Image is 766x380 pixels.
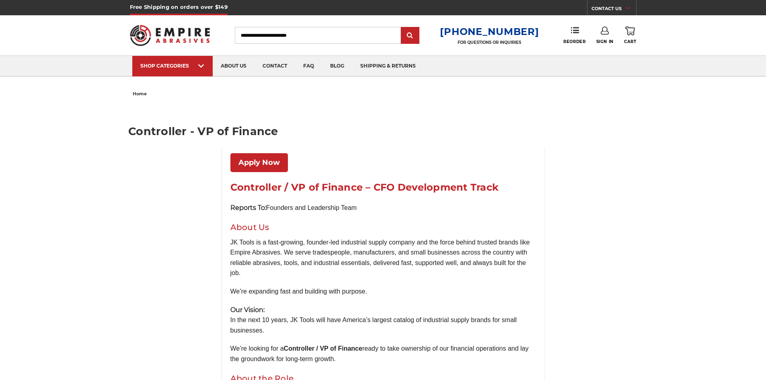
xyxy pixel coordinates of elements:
a: Cart [624,27,636,44]
p: FOR QUESTIONS OR INQUIRIES [440,40,539,45]
a: CONTACT US [591,4,636,15]
p: In the next 10 years, JK Tools will have America’s largest catalog of industrial supply brands fo... [230,305,536,336]
img: Empire Abrasives [130,20,210,51]
h1: Controller - VP of Finance [128,126,638,137]
p: JK Tools is a fast-growing, founder-led industrial supply company and the force behind trusted br... [230,237,536,278]
strong: Our Vision: [230,306,265,314]
a: blog [322,56,352,76]
h1: Controller / VP of Finance – CFO Development Track [230,180,536,195]
a: shipping & returns [352,56,424,76]
b: Controller / VP of Finance [284,345,362,352]
p: We’re looking for a ready to take ownership of our financial operations and lay the groundwork fo... [230,343,536,364]
input: Submit [402,28,418,44]
p: We’re expanding fast and building with purpose. [230,286,536,297]
a: faq [295,56,322,76]
h2: About Us [230,221,536,233]
strong: Reports To: [230,204,266,212]
a: about us [213,56,255,76]
div: SHOP CATEGORIES [140,63,205,69]
p: Founders and Leadership Team [230,203,536,213]
span: Sign In [596,39,614,44]
a: Reorder [563,27,585,44]
span: Cart [624,39,636,44]
span: Reorder [563,39,585,44]
a: contact [255,56,295,76]
a: [PHONE_NUMBER] [440,26,539,37]
a: Apply Now [230,153,288,172]
span: home [133,91,147,97]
